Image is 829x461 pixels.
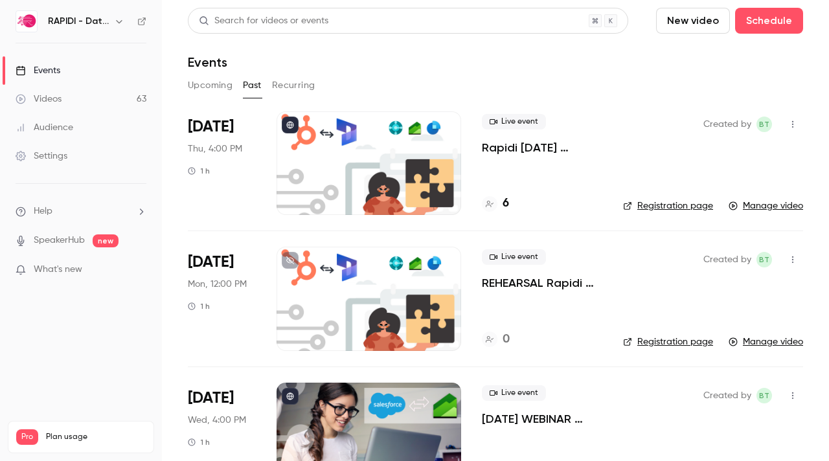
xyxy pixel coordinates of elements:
h6: RAPIDI - Data Integration Solutions [48,15,109,28]
span: BT [759,117,769,132]
span: Live event [482,114,546,129]
span: Thu, 4:00 PM [188,142,242,155]
button: New video [656,8,730,34]
div: Search for videos or events [199,14,328,28]
h4: 0 [503,331,510,348]
span: [DATE] [188,388,234,409]
a: Manage video [729,335,803,348]
span: Plan usage [46,432,146,442]
span: [DATE] [188,117,234,137]
span: new [93,234,119,247]
span: Live event [482,385,546,401]
button: Upcoming [188,75,233,96]
span: Beate Thomsen [756,252,772,267]
a: SpeakerHub [34,234,85,247]
div: Sep 15 Mon, 12:00 PM (Europe/Berlin) [188,247,256,350]
span: Live event [482,249,546,265]
a: Manage video [729,199,803,212]
a: Rapidi [DATE] Webinar: HubSpot to MS Dynamics 365 ERP BC Integration [482,140,602,155]
h1: Events [188,54,227,70]
span: Beate Thomsen [756,117,772,132]
div: Settings [16,150,67,163]
div: Events [16,64,60,77]
div: Sep 18 Thu, 4:00 PM (Europe/Berlin) [188,111,256,215]
a: 6 [482,195,509,212]
span: Created by [703,252,751,267]
div: Audience [16,121,73,134]
div: Videos [16,93,62,106]
li: help-dropdown-opener [16,205,146,218]
span: Pro [16,429,38,445]
a: REHEARSAL Rapidi [DATE] Webinar: HubSpot to MS Dynamics 365 ERP BC Integration [482,275,602,291]
button: Schedule [735,8,803,34]
a: Registration page [623,199,713,212]
span: Help [34,205,52,218]
button: Recurring [272,75,315,96]
div: 1 h [188,301,210,311]
a: Registration page [623,335,713,348]
span: Created by [703,388,751,403]
a: 0 [482,331,510,348]
a: [DATE] WEBINAR Rapidi: Salesforce - MS Dynamics 365 Finance Integration [482,411,602,427]
span: [DATE] [188,252,234,273]
span: Mon, 12:00 PM [188,278,247,291]
span: What's new [34,263,82,276]
span: BT [759,252,769,267]
iframe: Noticeable Trigger [131,264,146,276]
button: Past [243,75,262,96]
h4: 6 [503,195,509,212]
span: Created by [703,117,751,132]
img: RAPIDI - Data Integration Solutions [16,11,37,32]
div: 1 h [188,437,210,447]
span: Wed, 4:00 PM [188,414,246,427]
div: 1 h [188,166,210,176]
span: Beate Thomsen [756,388,772,403]
span: BT [759,388,769,403]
